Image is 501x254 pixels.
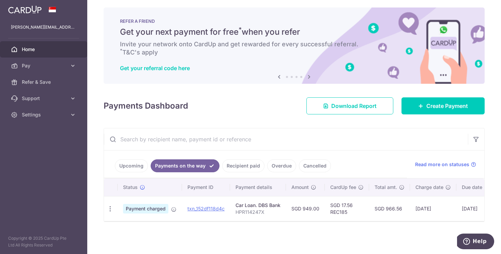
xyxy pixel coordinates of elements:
[120,40,468,57] h6: Invite your network onto CardUp and get rewarded for every successful referral. T&C's apply
[267,159,296,172] a: Overdue
[182,178,230,196] th: Payment ID
[410,196,456,221] td: [DATE]
[456,196,495,221] td: [DATE]
[120,18,468,24] p: REFER A FRIEND
[236,202,280,209] div: Car Loan. DBS Bank
[306,97,393,114] a: Download Report
[415,161,469,168] span: Read more on statuses
[331,102,377,110] span: Download Report
[369,196,410,221] td: SGD 966.56
[415,161,476,168] a: Read more on statuses
[236,209,280,216] p: HPR114247X
[401,97,485,114] a: Create Payment
[104,100,188,112] h4: Payments Dashboard
[457,234,494,251] iframe: Opens a widget where you can find more information
[299,159,331,172] a: Cancelled
[426,102,468,110] span: Create Payment
[123,204,168,213] span: Payment charged
[120,65,190,72] a: Get your referral code here
[187,206,225,211] a: txn_152df118d4c
[104,7,485,84] img: RAF banner
[415,184,443,191] span: Charge date
[286,196,325,221] td: SGD 949.00
[375,184,397,191] span: Total amt.
[11,24,76,31] p: [PERSON_NAME][EMAIL_ADDRESS][DOMAIN_NAME]
[230,178,286,196] th: Payment details
[22,79,67,85] span: Refer & Save
[104,128,468,150] input: Search by recipient name, payment id or reference
[8,5,42,14] img: CardUp
[291,184,309,191] span: Amount
[22,111,67,118] span: Settings
[120,27,468,37] h5: Get your next payment for free when you refer
[151,159,219,172] a: Payments on the way
[115,159,148,172] a: Upcoming
[22,62,67,69] span: Pay
[222,159,264,172] a: Recipient paid
[330,184,356,191] span: CardUp fee
[22,46,67,53] span: Home
[325,196,369,221] td: SGD 17.56 REC185
[123,184,138,191] span: Status
[22,95,67,102] span: Support
[462,184,482,191] span: Due date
